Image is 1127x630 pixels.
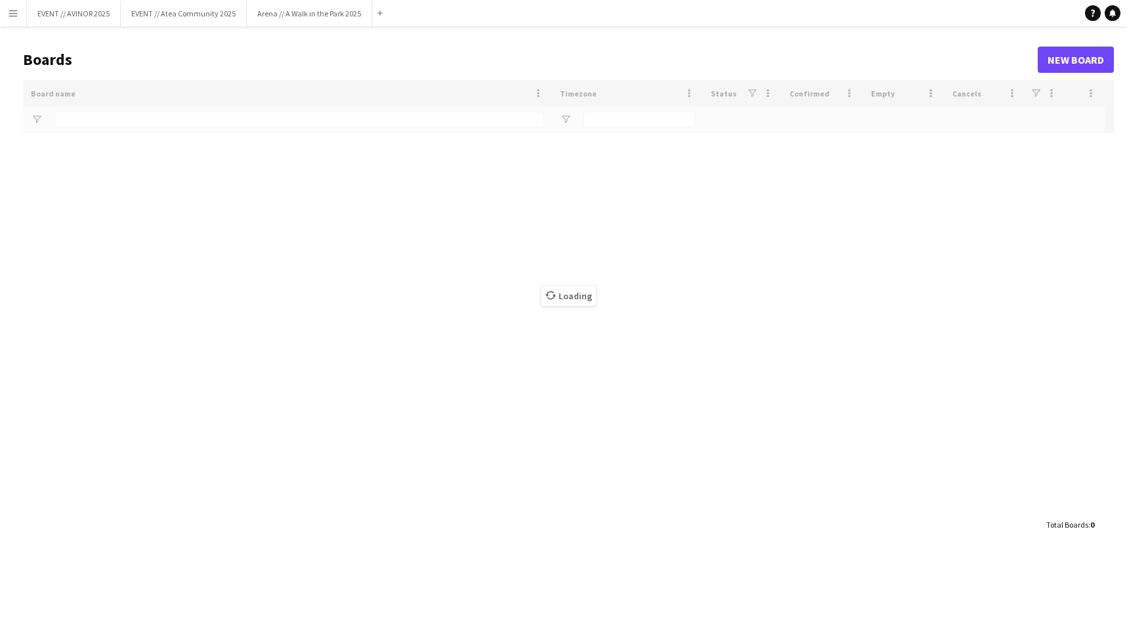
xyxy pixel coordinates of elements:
span: Total Boards [1046,520,1088,530]
a: New Board [1038,47,1114,73]
span: Loading [542,286,596,306]
button: Arena // A Walk in the Park 2025 [247,1,372,26]
button: EVENT // AVINOR 2025 [27,1,121,26]
button: EVENT // Atea Community 2025 [121,1,247,26]
div: : [1046,512,1094,537]
span: 0 [1090,520,1094,530]
h1: Boards [23,50,1038,70]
